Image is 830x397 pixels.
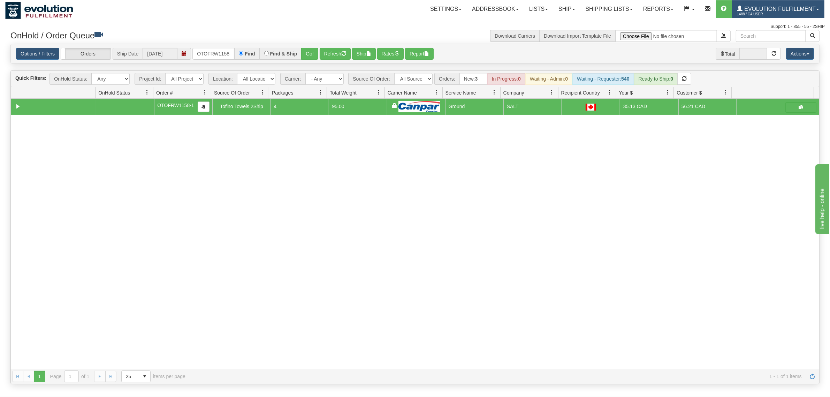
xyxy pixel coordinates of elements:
td: 56.21 CAD [678,99,737,115]
span: 1488 / CA User [737,11,790,18]
span: Orders: [434,73,459,85]
strong: 540 [621,76,629,82]
strong: 0 [565,76,568,82]
a: Service Name filter column settings [488,87,500,98]
button: Ship [352,48,376,60]
span: Recipient Country [561,89,600,96]
h3: OnHold / Order Queue [10,30,410,40]
td: SALT [503,99,562,115]
iframe: chat widget [814,163,829,234]
button: Refresh [320,48,351,60]
strong: 0 [670,76,673,82]
button: Search [806,30,820,42]
span: 95.00 [332,104,344,109]
a: Options / Filters [16,48,59,60]
span: OTOFRW1158-1 [157,103,194,108]
div: grid toolbar [11,71,819,87]
span: Source Of Order: [348,73,394,85]
span: 4 [274,104,277,109]
a: Lists [524,0,553,18]
button: Copy to clipboard [198,102,210,112]
span: Page of 1 [50,370,90,382]
a: Download Carriers [495,33,535,39]
a: Source Of Order filter column settings [257,87,269,98]
span: Company [503,89,524,96]
a: Download Import Template File [544,33,611,39]
span: Ship Date [113,48,143,60]
a: Carrier Name filter column settings [431,87,442,98]
button: Actions [786,48,814,60]
span: Page 1 [34,371,45,382]
div: Waiting - Requester: [572,73,634,85]
div: In Progress: [487,73,525,85]
span: Service Name [446,89,476,96]
div: live help - online [5,4,64,13]
a: Ship [553,0,580,18]
a: Packages filter column settings [315,87,327,98]
a: Your $ filter column settings [662,87,673,98]
span: Packages [272,89,293,96]
div: Support: 1 - 855 - 55 - 2SHIP [5,24,825,30]
strong: 0 [518,76,521,82]
label: Find [245,51,255,56]
button: Go! [301,48,318,60]
a: Evolution Fulfillment 1488 / CA User [732,0,824,18]
a: Settings [425,0,467,18]
a: Recipient Country filter column settings [604,87,616,98]
a: Total Weight filter column settings [373,87,384,98]
a: Shipping lists [580,0,638,18]
span: Total [716,48,740,60]
button: Report [405,48,434,60]
button: Shipping Documents [785,102,816,113]
div: Ready to Ship: [634,73,678,85]
input: Page 1 [64,371,78,382]
img: logo1488.jpg [5,2,73,19]
span: Carrier: [280,73,305,85]
input: Order # [192,48,234,60]
a: Company filter column settings [546,87,558,98]
span: Carrier Name [388,89,417,96]
span: select [139,371,150,382]
input: Import [616,30,717,42]
span: OnHold Status: [50,73,91,85]
span: OnHold Status [98,89,130,96]
span: Customer $ [677,89,702,96]
img: Canpar [398,101,440,112]
a: Order # filter column settings [199,87,211,98]
a: Reports [638,0,679,18]
span: Source Of Order [214,89,250,96]
span: items per page [121,370,185,382]
label: Find & Ship [270,51,297,56]
span: Evolution Fulfillment [743,6,816,12]
td: Ground [445,99,503,115]
a: Refresh [807,371,818,382]
span: Order # [156,89,173,96]
span: Location: [208,73,237,85]
label: Orders [61,48,111,59]
a: OnHold Status filter column settings [141,87,153,98]
span: Page sizes drop down [121,370,151,382]
td: 35.13 CAD [620,99,678,115]
button: Rates [377,48,404,60]
span: 25 [126,373,135,380]
span: Your $ [619,89,633,96]
span: Total Weight [330,89,357,96]
span: 1 - 1 of 1 items [195,374,802,379]
div: Tofino Towels 2Ship [215,103,267,110]
a: Collapse [14,102,22,111]
a: Customer $ filter column settings [719,87,731,98]
strong: 3 [475,76,478,82]
label: Quick Filters: [15,75,46,82]
input: Search [736,30,806,42]
div: New: [459,73,487,85]
a: Addressbook [467,0,524,18]
img: CA [586,104,596,111]
span: Project Id: [135,73,165,85]
div: Waiting - Admin: [525,73,572,85]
